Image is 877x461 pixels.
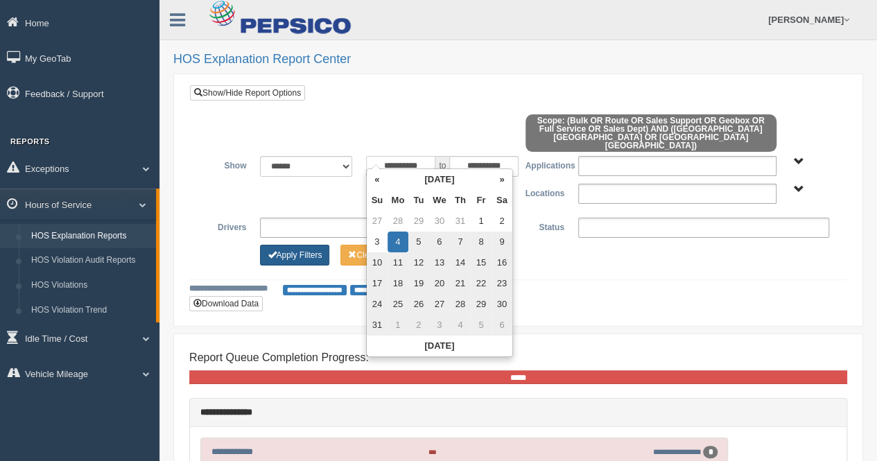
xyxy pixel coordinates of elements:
span: Scope: (Bulk OR Route OR Sales Support OR Geobox OR Full Service OR Sales Dept) AND ([GEOGRAPHIC_... [526,114,776,152]
a: Show/Hide Report Options [190,85,305,101]
td: 31 [450,211,471,232]
td: 30 [429,211,450,232]
td: 14 [450,252,471,273]
td: 23 [492,273,512,294]
td: 1 [388,315,408,336]
td: 11 [388,252,408,273]
td: 25 [388,294,408,315]
td: 6 [429,232,450,252]
h4: Report Queue Completion Progress: [189,351,847,364]
td: 10 [367,252,388,273]
td: 30 [492,294,512,315]
th: We [429,190,450,211]
th: Tu [408,190,429,211]
a: HOS Violations [25,273,156,298]
td: 18 [388,273,408,294]
td: 28 [450,294,471,315]
label: Applications [518,156,571,173]
td: 24 [367,294,388,315]
td: 22 [471,273,492,294]
th: Th [450,190,471,211]
td: 5 [471,315,492,336]
td: 1 [471,211,492,232]
td: 26 [408,294,429,315]
td: 3 [429,315,450,336]
th: [DATE] [367,336,512,356]
td: 8 [471,232,492,252]
td: 6 [492,315,512,336]
td: 20 [429,273,450,294]
th: Su [367,190,388,211]
td: 28 [388,211,408,232]
td: 5 [408,232,429,252]
td: 13 [429,252,450,273]
th: Fr [471,190,492,211]
th: « [367,169,388,190]
td: 7 [450,232,471,252]
td: 29 [408,211,429,232]
th: Mo [388,190,408,211]
td: 12 [408,252,429,273]
td: 4 [450,315,471,336]
td: 31 [367,315,388,336]
label: Drivers [200,218,253,234]
td: 4 [388,232,408,252]
span: to [435,156,449,177]
a: HOS Explanation Reports [25,224,156,249]
td: 17 [367,273,388,294]
th: » [492,169,512,190]
label: Status [518,218,571,234]
td: 2 [408,315,429,336]
td: 29 [471,294,492,315]
label: Show [200,156,253,173]
td: 21 [450,273,471,294]
td: 19 [408,273,429,294]
td: 27 [429,294,450,315]
td: 27 [367,211,388,232]
td: 9 [492,232,512,252]
label: Locations [519,184,571,200]
a: HOS Violation Trend [25,298,156,323]
td: 16 [492,252,512,273]
td: 3 [367,232,388,252]
a: HOS Violation Audit Reports [25,248,156,273]
td: 15 [471,252,492,273]
button: Download Data [189,296,263,311]
button: Change Filter Options [260,245,329,266]
td: 2 [492,211,512,232]
th: [DATE] [388,169,492,190]
h2: HOS Explanation Report Center [173,53,863,67]
th: Sa [492,190,512,211]
button: Change Filter Options [340,245,409,266]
